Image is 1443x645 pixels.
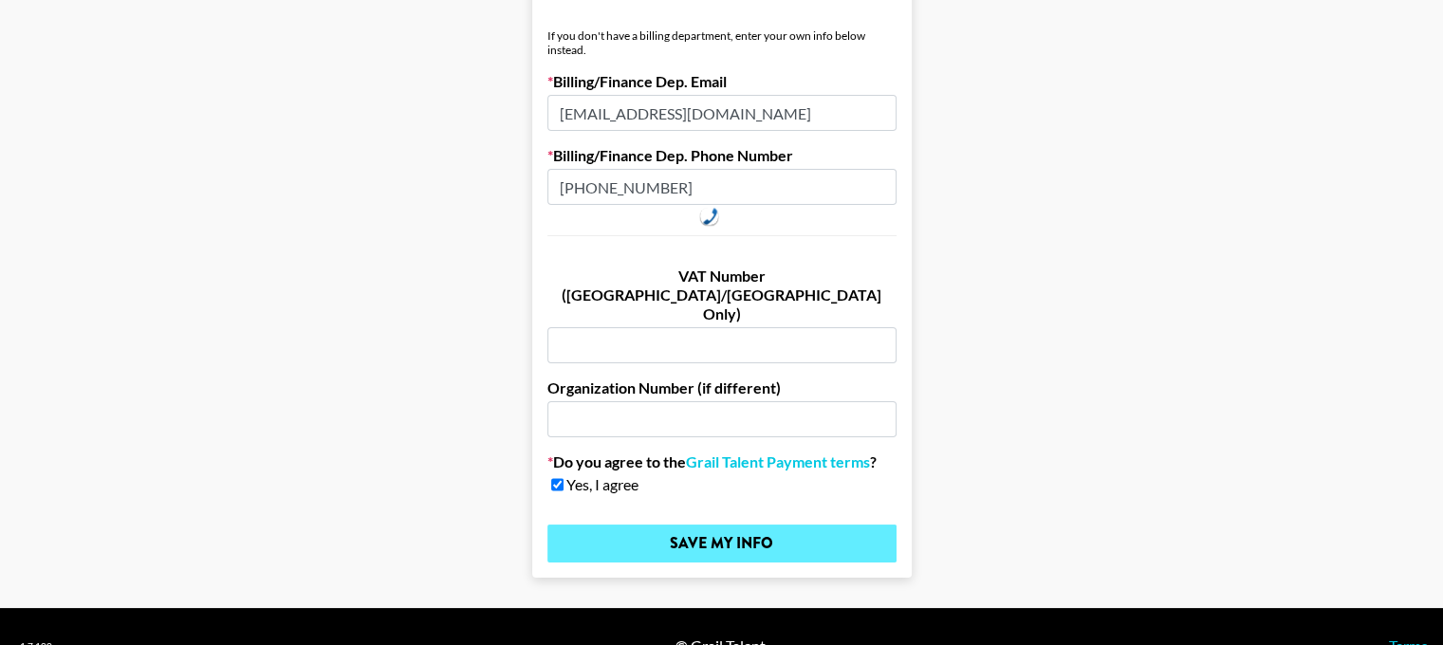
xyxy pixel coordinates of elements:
span: Yes, I agree [566,475,638,494]
label: VAT Number ([GEOGRAPHIC_DATA]/[GEOGRAPHIC_DATA] Only) [547,267,897,323]
a: Grail Talent Payment terms [686,452,870,471]
img: hfpfyWBK5wQHBAGPgDf9c6qAYOxxMAAAAASUVORK5CYII= [703,208,718,225]
label: Billing/Finance Dep. Phone Number [547,146,897,165]
div: Call: 4027204003 [700,208,718,225]
div: If you don't have a billing department, enter your own info below instead. [547,28,897,57]
input: Save My Info [547,525,897,562]
label: Organization Number (if different) [547,378,897,397]
label: Billing/Finance Dep. Email [547,72,897,91]
label: Do you agree to the ? [547,452,897,471]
